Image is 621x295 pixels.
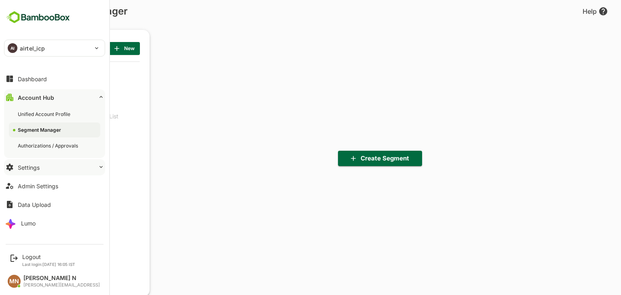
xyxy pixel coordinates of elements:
[10,42,51,55] p: SEGMENT LIST
[20,44,45,53] p: airtel_icp
[4,196,105,213] button: Data Upload
[4,178,105,194] button: Admin Settings
[4,71,105,87] button: Dashboard
[4,215,105,231] button: Lumo
[18,201,51,208] div: Data Upload
[18,111,72,118] div: Unified Account Profile
[8,275,21,288] div: MN
[4,10,72,25] img: BambooboxFullLogoMark.5f36c76dfaba33ec1ec1367b70bb1252.svg
[4,89,105,105] button: Account Hub
[87,43,105,54] span: New
[21,220,36,227] div: Lumo
[316,153,387,164] span: Create Segment
[80,42,112,55] button: New
[310,151,394,166] button: Create Segment
[18,142,80,149] div: Authorizations / Approvals
[22,253,75,260] div: Logout
[18,183,58,190] div: Admin Settings
[18,126,63,133] div: Segment Manager
[18,76,47,82] div: Dashboard
[554,6,580,16] div: Help
[8,43,17,53] div: AI
[4,40,105,56] div: AIairtel_icp
[23,282,100,288] div: [PERSON_NAME][EMAIL_ADDRESS]
[4,159,105,175] button: Settings
[23,275,100,282] div: [PERSON_NAME] N
[22,262,75,267] p: Last login: [DATE] 16:05 IST
[18,164,40,171] div: Settings
[18,94,54,101] div: Account Hub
